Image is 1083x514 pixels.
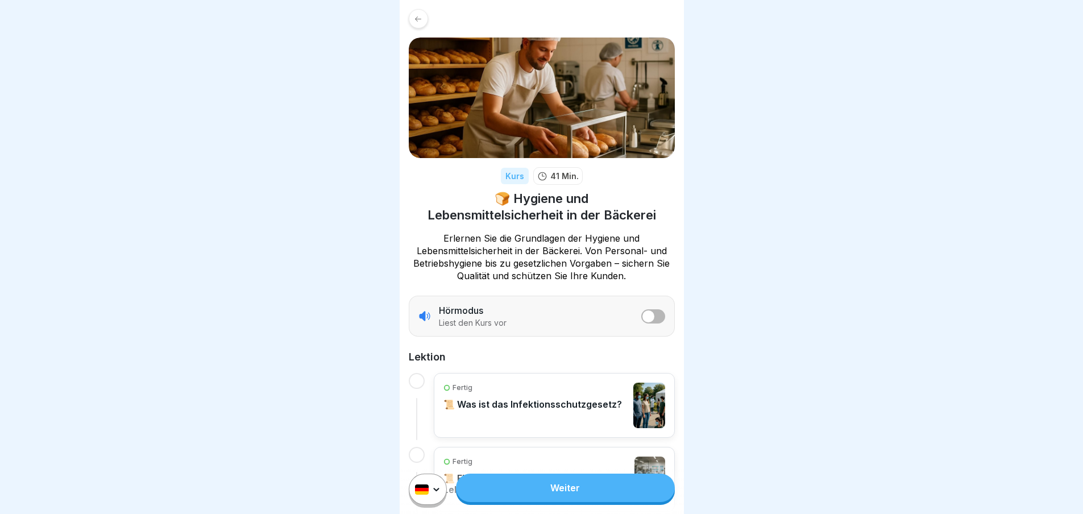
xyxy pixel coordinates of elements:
[409,232,675,282] p: Erlernen Sie die Grundlagen der Hygiene und Lebensmittelsicherheit in der Bäckerei. Von Personal-...
[633,383,665,428] img: yftku3chz4kz89l91cccb9p7.png
[409,190,675,223] h1: 🍞 Hygiene und Lebensmittelsicherheit in der Bäckerei
[634,457,665,502] img: kegtphs1408xfyev025ndist.png
[439,318,507,328] p: Liest den Kurs vor
[409,350,675,364] h2: Lektion
[453,383,472,393] p: Fertig
[641,309,665,324] button: listener mode
[439,304,483,317] p: Hörmodus
[456,474,674,502] a: Weiter
[415,484,429,495] img: de.svg
[443,457,665,502] a: Fertig📜 EU-Verordnung 852/2004 zur Lebensmittelhygiene
[409,38,675,158] img: rzlqabu9b59y0vc8vkzna8ro.png
[443,399,622,410] p: 📜 Was ist das Infektionsschutzgesetz?
[501,168,529,184] div: Kurs
[453,457,472,467] p: Fertig
[443,383,665,428] a: Fertig📜 Was ist das Infektionsschutzgesetz?
[550,170,579,182] p: 41 Min.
